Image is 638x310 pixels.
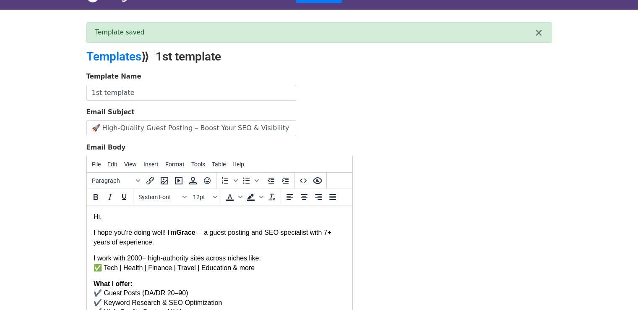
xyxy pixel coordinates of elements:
button: Clear formatting [265,190,279,204]
strong: What I offer: [7,75,46,82]
button: Font sizes [190,190,219,204]
div: Bullet list [239,173,260,188]
button: Increase indent [278,173,292,188]
a: Templates [86,50,141,63]
button: Justify [326,190,340,204]
h2: ⟫ 1st template [86,50,393,64]
button: Bold [89,190,103,204]
button: Underline [117,190,131,204]
button: Fonts [135,190,190,204]
button: Insert/edit image [157,173,172,188]
button: Decrease indent [264,173,278,188]
button: Align left [283,190,297,204]
label: Email Body [86,143,126,152]
p: ✔️ Guest Posts (DA/DR 20–90) ✔️ Keyword Research & SEO Optimization ✔️ High-Quality Content Writi... [7,74,259,140]
span: Table [212,161,226,168]
button: Emoticons [200,173,214,188]
button: Insert template [186,173,200,188]
button: Insert/edit media [172,173,186,188]
span: File [92,161,101,168]
span: Format [165,161,185,168]
button: Italic [103,190,117,204]
span: Tools [191,161,205,168]
span: Edit [107,161,117,168]
button: Insert/edit link [143,173,157,188]
span: System Font [138,194,180,200]
label: Email Subject [86,108,135,117]
button: Preview [310,173,325,188]
button: × [534,28,543,38]
div: Background color [244,190,265,204]
button: Blocks [89,173,143,188]
label: Template Name [86,72,141,81]
span: Paragraph [92,177,133,184]
button: Align center [297,190,311,204]
button: Source code [296,173,310,188]
div: Text color [223,190,244,204]
button: Align right [311,190,326,204]
span: Help [232,161,244,168]
iframe: Chat Widget [596,270,638,310]
span: 12pt [193,194,211,200]
div: Template saved [95,28,535,37]
div: Numbered list [218,173,239,188]
span: Insert [143,161,159,168]
span: View [124,161,137,168]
